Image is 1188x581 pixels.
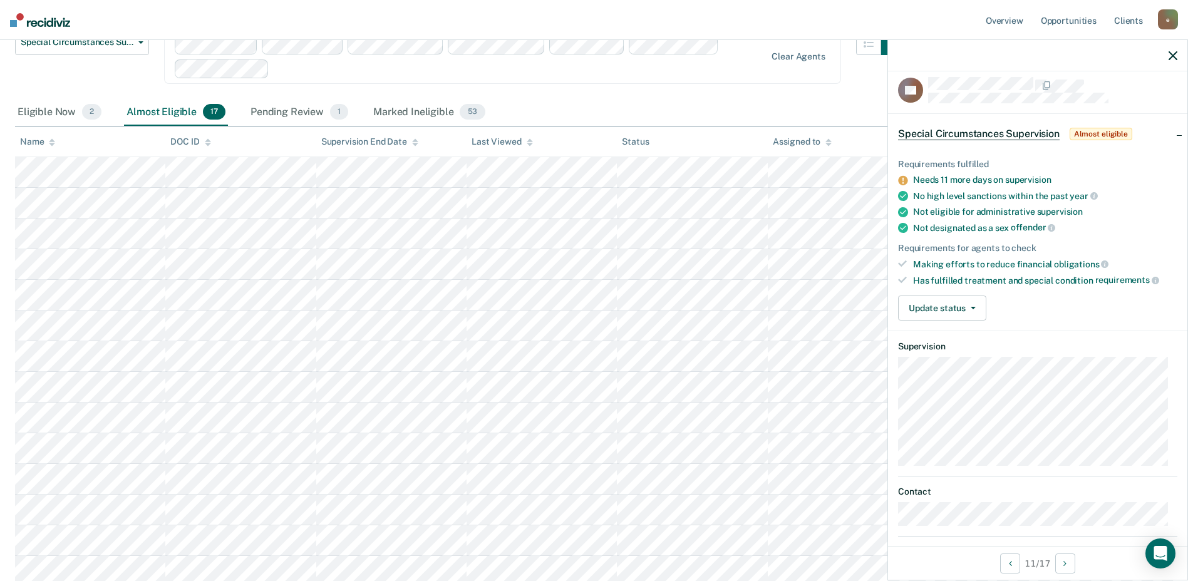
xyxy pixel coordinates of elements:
[10,13,70,27] img: Recidiviz
[913,175,1177,185] div: Needs 11 more days on supervision
[248,99,351,126] div: Pending Review
[15,99,104,126] div: Eligible Now
[888,114,1187,154] div: Special Circumstances SupervisionAlmost eligible
[1055,553,1075,573] button: Next Opportunity
[1145,538,1175,568] div: Open Intercom Messenger
[773,136,832,147] div: Assigned to
[1054,259,1108,269] span: obligations
[330,104,348,120] span: 1
[21,37,133,48] span: Special Circumstances Supervision
[1070,128,1132,140] span: Almost eligible
[622,136,649,147] div: Status
[472,136,532,147] div: Last Viewed
[913,190,1177,202] div: No high level sanctions within the past
[913,275,1177,286] div: Has fulfilled treatment and special condition
[1037,207,1083,217] span: supervision
[898,243,1177,254] div: Requirements for agents to check
[1070,191,1097,201] span: year
[898,486,1177,497] dt: Contact
[898,128,1060,140] span: Special Circumstances Supervision
[913,259,1177,270] div: Making efforts to reduce financial
[371,99,487,126] div: Marked Ineligible
[1011,222,1056,232] span: offender
[1095,275,1159,285] span: requirements
[170,136,210,147] div: DOC ID
[1158,9,1178,29] div: e
[321,136,418,147] div: Supervision End Date
[1000,553,1020,573] button: Previous Opportunity
[898,341,1177,352] dt: Supervision
[82,104,101,120] span: 2
[772,51,825,62] div: Clear agents
[898,159,1177,170] div: Requirements fulfilled
[20,136,55,147] div: Name
[460,104,485,120] span: 53
[898,296,986,321] button: Update status
[203,104,225,120] span: 17
[124,99,228,126] div: Almost Eligible
[888,547,1187,580] div: 11 / 17
[913,207,1177,217] div: Not eligible for administrative
[913,222,1177,234] div: Not designated as a sex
